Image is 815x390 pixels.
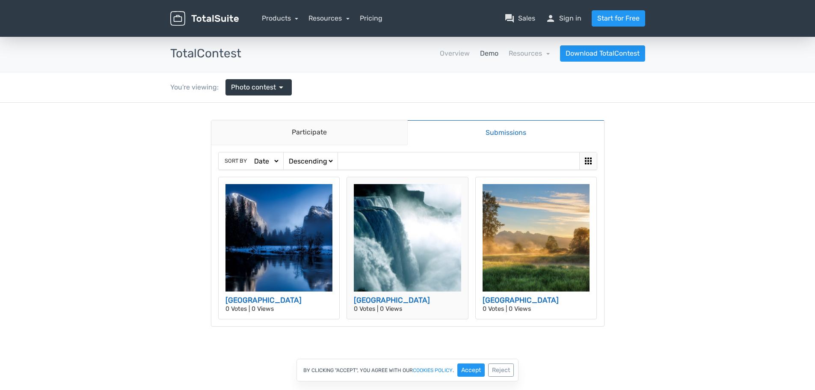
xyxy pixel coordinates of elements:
[308,14,350,22] a: Resources
[225,79,292,95] a: Photo contest arrow_drop_down
[354,81,461,189] img: niagara-falls-218591_1920-512x512.jpg
[504,13,515,24] span: question_answer
[592,10,645,27] a: Start for Free
[231,82,276,92] span: Photo contest
[225,81,333,189] img: yellowstone-national-park-1581879_1920-512x512.jpg
[225,203,333,209] p: 0 Votes | 0 Views
[483,81,590,189] img: british-columbia-3787200_1920-512x512.jpg
[440,48,470,59] a: Overview
[560,45,645,62] a: Download TotalContest
[296,359,519,381] div: By clicking "Accept", you agree with our .
[211,18,408,42] a: Participate
[170,47,241,60] h3: TotalContest
[504,13,535,24] a: question_answerSales
[276,82,286,92] span: arrow_drop_down
[262,14,299,22] a: Products
[170,11,239,26] img: TotalSuite for WordPress
[475,74,597,217] a: [GEOGRAPHIC_DATA] 0 Votes | 0 Views
[354,203,461,209] p: 0 Votes | 0 Views
[457,363,485,377] button: Accept
[480,48,498,59] a: Demo
[483,203,590,209] p: 0 Votes | 0 Views
[509,49,550,57] a: Resources
[407,17,604,42] a: Submissions
[225,192,333,203] h3: [GEOGRAPHIC_DATA]
[225,54,247,62] span: Sort by
[488,363,514,377] button: Reject
[218,74,340,217] a: [GEOGRAPHIC_DATA] 0 Votes | 0 Views
[354,192,461,203] h3: [GEOGRAPHIC_DATA]
[170,82,225,92] div: You're viewing:
[545,13,556,24] span: person
[347,74,468,217] a: [GEOGRAPHIC_DATA] 0 Votes | 0 Views
[413,368,453,373] a: cookies policy
[545,13,581,24] a: personSign in
[360,13,382,24] a: Pricing
[483,192,590,203] h3: [GEOGRAPHIC_DATA]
